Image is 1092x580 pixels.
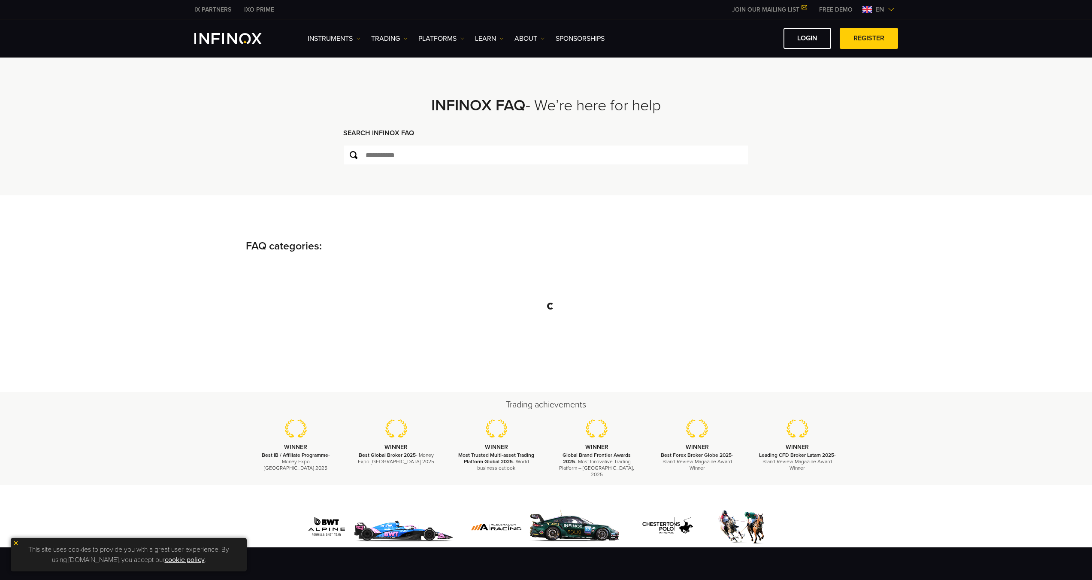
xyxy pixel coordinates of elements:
[246,238,847,255] p: FAQ categories:
[475,33,504,44] a: Learn
[384,443,408,451] strong: WINNER
[343,129,414,137] strong: SEARCH INFINOX FAQ
[557,452,636,478] p: - Most Innovative Trading Platform – [GEOGRAPHIC_DATA], 2025
[431,96,526,115] strong: INFINOX FAQ
[13,540,19,546] img: yellow close icon
[783,28,831,49] a: LOGIN
[840,28,898,49] a: REGISTER
[262,452,328,458] strong: Best IB / Affiliate Programme
[563,452,631,465] strong: Global Brand Frontier Awards 2025
[194,33,282,44] a: INFINOX Logo
[758,452,837,472] p: - Brand Review Magazine Award Winner
[359,452,416,458] strong: Best Global Broker 2025
[726,6,813,13] a: JOIN OUR MAILING LIST
[165,556,205,564] a: cookie policy
[658,452,737,472] p: - Brand Review Magazine Award Winner
[458,452,534,465] strong: Most Trusted Multi-asset Trading Platform Global 2025
[661,452,732,458] strong: Best Forex Broker Globe 2025
[786,443,809,451] strong: WINNER
[686,443,709,451] strong: WINNER
[556,33,605,44] a: SPONSORSHIPS
[813,5,859,14] a: INFINOX MENU
[585,443,608,451] strong: WINNER
[371,33,408,44] a: TRADING
[457,452,536,472] p: - World business outlook
[15,542,242,567] p: This site uses cookies to provide you with a great user experience. By using [DOMAIN_NAME], you a...
[872,4,888,15] span: en
[321,96,771,115] h2: - We’re here for help
[514,33,545,44] a: ABOUT
[188,5,238,14] a: INFINOX
[485,443,508,451] strong: WINNER
[238,5,281,14] a: INFINOX
[257,452,336,472] p: - Money Expo [GEOGRAPHIC_DATA] 2025
[418,33,464,44] a: PLATFORMS
[308,33,360,44] a: Instruments
[284,443,307,451] strong: WINNER
[357,452,436,465] p: - Money Expo [GEOGRAPHIC_DATA] 2025
[759,452,834,458] strong: Leading CFD Broker Latam 2025
[246,399,847,411] h2: Trading achievements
